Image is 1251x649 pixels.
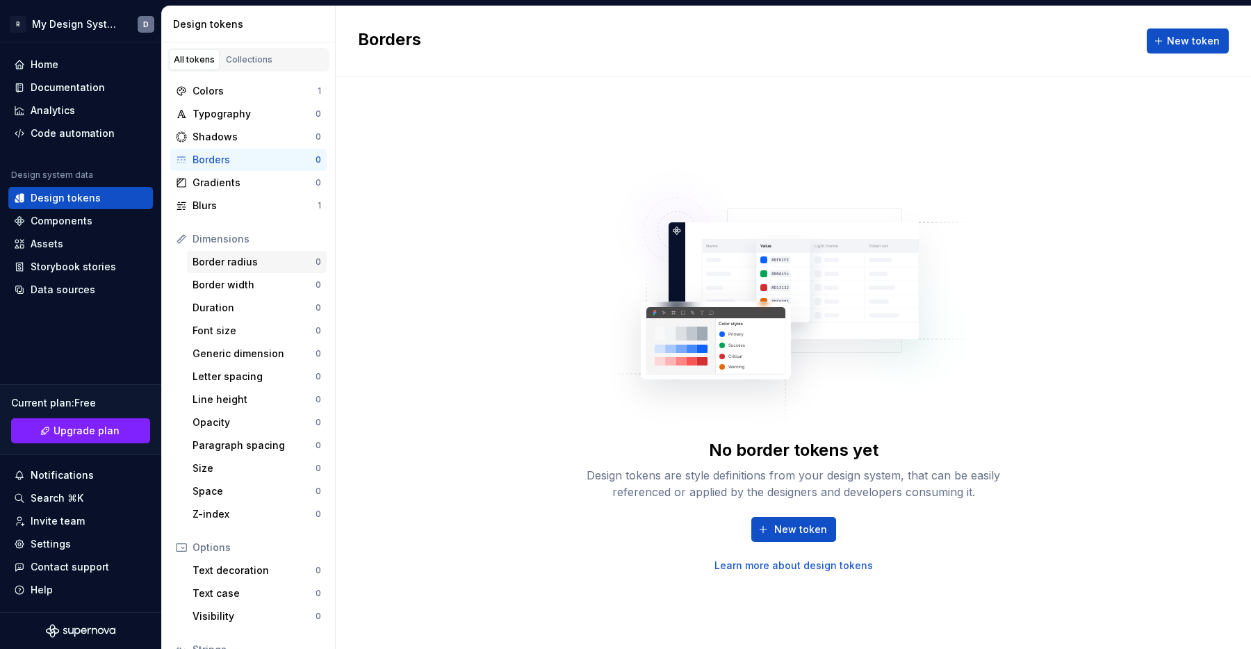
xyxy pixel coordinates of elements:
div: Font size [193,324,316,338]
a: Border radius0 [187,251,327,273]
div: Line height [193,393,316,406]
a: Text case0 [187,582,327,605]
a: Home [8,54,153,76]
a: Settings [8,533,153,555]
div: 0 [316,279,321,290]
div: Text decoration [193,564,316,577]
div: 0 [316,509,321,520]
button: New token [751,517,836,542]
div: 0 [316,394,321,405]
a: Size0 [187,457,327,479]
a: Documentation [8,76,153,99]
a: Colors1 [170,80,327,102]
div: Colors [193,84,318,98]
h2: Borders [358,28,421,54]
div: Design tokens are style definitions from your design system, that can be easily referenced or app... [571,467,1016,500]
div: 0 [316,154,321,165]
a: Borders0 [170,149,327,171]
a: Letter spacing0 [187,365,327,388]
a: Text decoration0 [187,559,327,582]
div: Notifications [31,468,94,482]
div: Contact support [31,560,109,574]
div: 0 [316,611,321,622]
svg: Supernova Logo [46,624,115,638]
div: Borders [193,153,316,167]
div: 0 [316,565,321,576]
button: Notifications [8,464,153,486]
div: Border radius [193,255,316,269]
div: Z-index [193,507,316,521]
a: Storybook stories [8,256,153,278]
div: Search ⌘K [31,491,83,505]
div: R [10,16,26,33]
a: Duration0 [187,297,327,319]
div: Collections [226,54,272,65]
div: Help [31,583,53,597]
span: New token [1167,34,1220,48]
a: Invite team [8,510,153,532]
div: 0 [316,256,321,268]
div: 1 [318,200,321,211]
div: Generic dimension [193,347,316,361]
div: D [143,19,149,30]
div: 0 [316,348,321,359]
button: Upgrade plan [11,418,150,443]
div: 0 [316,108,321,120]
a: Blurs1 [170,195,327,217]
a: Learn more about design tokens [714,559,873,573]
div: 0 [316,177,321,188]
div: Options [193,541,321,554]
div: Dimensions [193,232,321,246]
button: Contact support [8,556,153,578]
a: Line height0 [187,388,327,411]
a: Space0 [187,480,327,502]
a: Shadows0 [170,126,327,148]
div: Design tokens [173,17,329,31]
div: Design tokens [31,191,101,205]
div: Visibility [193,609,316,623]
div: Invite team [31,514,85,528]
div: Home [31,58,58,72]
div: 0 [316,371,321,382]
div: Blurs [193,199,318,213]
button: New token [1147,28,1229,54]
div: Duration [193,301,316,315]
div: Components [31,214,92,228]
a: Analytics [8,99,153,122]
div: Code automation [31,126,115,140]
button: Search ⌘K [8,487,153,509]
div: Text case [193,586,316,600]
div: Current plan : Free [11,396,150,410]
a: Code automation [8,122,153,145]
div: Typography [193,107,316,121]
div: Size [193,461,316,475]
a: Typography0 [170,103,327,125]
a: Design tokens [8,187,153,209]
div: 0 [316,588,321,599]
div: Data sources [31,283,95,297]
a: Border width0 [187,274,327,296]
div: 0 [316,463,321,474]
a: Generic dimension0 [187,343,327,365]
button: Help [8,579,153,601]
div: Gradients [193,176,316,190]
a: Font size0 [187,320,327,342]
div: 0 [316,325,321,336]
a: Z-index0 [187,503,327,525]
div: 0 [316,131,321,142]
div: All tokens [174,54,215,65]
a: Assets [8,233,153,255]
div: Paragraph spacing [193,438,316,452]
div: 1 [318,85,321,97]
span: Upgrade plan [54,424,120,438]
div: Space [193,484,316,498]
div: Settings [31,537,71,551]
div: Storybook stories [31,260,116,274]
a: Visibility0 [187,605,327,627]
div: Opacity [193,416,316,429]
div: My Design System [32,17,121,31]
a: Paragraph spacing0 [187,434,327,457]
div: 0 [316,486,321,497]
a: Opacity0 [187,411,327,434]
